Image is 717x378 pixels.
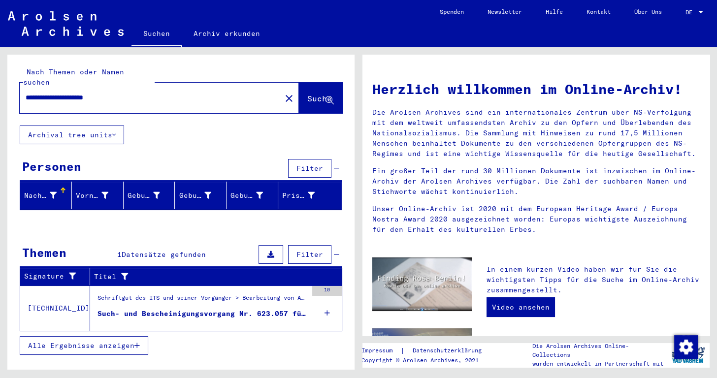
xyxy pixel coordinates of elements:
div: 10 [312,286,342,296]
div: Prisoner # [282,188,329,203]
div: Geburtsdatum [230,190,263,201]
button: Alle Ergebnisse anzeigen [20,336,148,355]
mat-header-cell: Geburtsdatum [227,182,278,209]
mat-header-cell: Geburt‏ [175,182,227,209]
div: Schriftgut des ITS und seiner Vorgänger > Bearbeitung von Anfragen > Fallbezogene [MEDICAL_DATA] ... [98,293,307,307]
div: Titel [94,269,330,284]
div: Geburtsname [128,188,175,203]
div: Vorname [76,190,108,201]
div: Prisoner # [282,190,315,201]
button: Filter [288,245,331,264]
div: Geburt‏ [179,188,226,203]
mat-header-cell: Nachname [20,182,72,209]
mat-icon: close [283,93,295,104]
span: 1 [117,250,122,259]
p: Die Arolsen Archives Online-Collections [532,342,666,359]
div: Nachname [24,190,57,201]
img: Zustimmung ändern [674,335,698,359]
div: Vorname [76,188,123,203]
div: Geburtsname [128,190,160,201]
mat-header-cell: Vorname [72,182,124,209]
p: Copyright © Arolsen Archives, 2021 [361,356,493,365]
div: Geburt‏ [179,190,211,201]
span: DE [685,9,696,16]
p: wurden entwickelt in Partnerschaft mit [532,359,666,368]
p: In einem kurzen Video haben wir für Sie die wichtigsten Tipps für die Suche im Online-Archiv zusa... [487,264,700,295]
p: Ein großer Teil der rund 30 Millionen Dokumente ist inzwischen im Online-Archiv der Arolsen Archi... [372,166,700,197]
div: Nachname [24,188,71,203]
a: Video ansehen [487,297,555,317]
a: Datenschutzerklärung [405,346,493,356]
mat-label: Nach Themen oder Namen suchen [23,67,124,87]
a: Suchen [131,22,182,47]
div: Geburtsdatum [230,188,278,203]
mat-header-cell: Prisoner # [278,182,341,209]
a: Impressum [361,346,400,356]
p: Die Arolsen Archives sind ein internationales Zentrum über NS-Verfolgung mit dem weltweit umfasse... [372,107,700,159]
div: Such- und Bescheinigungsvorgang Nr. 623.057 für [PERSON_NAME][GEOGRAPHIC_DATA] geboren [DEMOGRAPH... [98,309,307,319]
mat-header-cell: Geburtsname [124,182,175,209]
span: Suche [307,94,332,103]
div: Signature [24,269,90,284]
button: Archival tree units [20,126,124,144]
p: Unser Online-Archiv ist 2020 mit dem European Heritage Award / Europa Nostra Award 2020 ausgezeic... [372,204,700,235]
div: Personen [22,157,81,175]
div: Signature [24,271,77,282]
div: Themen [22,244,66,261]
div: Titel [94,272,318,282]
span: Alle Ergebnisse anzeigen [28,341,134,350]
img: Arolsen_neg.svg [8,11,124,36]
a: Archiv erkunden [182,22,272,45]
img: yv_logo.png [670,343,707,367]
td: [TECHNICAL_ID] [20,285,90,331]
span: Datensätze gefunden [122,250,206,259]
button: Filter [288,159,331,178]
span: Filter [296,164,323,173]
button: Clear [279,88,299,108]
h1: Herzlich willkommen im Online-Archiv! [372,79,700,99]
div: Zustimmung ändern [674,335,697,358]
button: Suche [299,83,342,113]
span: Filter [296,250,323,259]
img: video.jpg [372,257,472,312]
div: | [361,346,493,356]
